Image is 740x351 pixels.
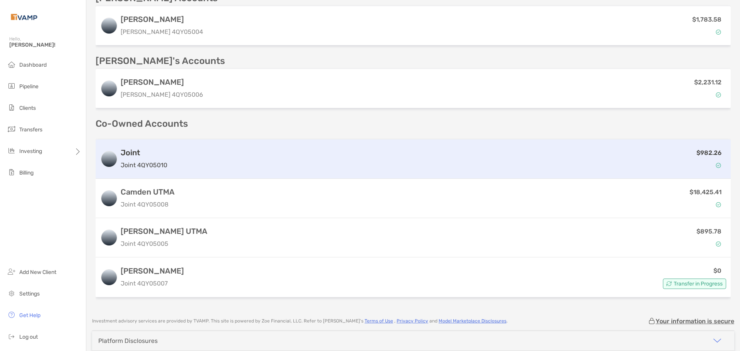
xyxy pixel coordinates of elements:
span: Settings [19,291,40,297]
img: logo account [101,270,117,285]
h3: Camden UTMA [121,187,175,196]
span: Add New Client [19,269,56,275]
img: Zoe Logo [9,3,39,31]
span: Clients [19,105,36,111]
img: logo account [101,18,117,34]
img: clients icon [7,103,16,112]
h3: [PERSON_NAME] [121,266,184,275]
img: logo account [101,230,117,245]
p: $18,425.41 [690,187,721,197]
span: Transfers [19,126,42,133]
p: $895.78 [696,227,721,236]
img: investing icon [7,146,16,155]
img: pipeline icon [7,81,16,91]
span: Transfer in Progress [674,282,723,286]
a: Terms of Use [365,318,393,324]
img: billing icon [7,168,16,177]
img: Account Status icon [666,281,672,286]
span: Get Help [19,312,40,319]
p: [PERSON_NAME] 4QY05006 [121,90,203,99]
img: Account Status icon [716,92,721,97]
p: Joint 4QY05007 [121,279,184,288]
span: Dashboard [19,62,47,68]
img: logo account [101,151,117,167]
p: [PERSON_NAME] 4QY05004 [121,27,203,37]
img: get-help icon [7,310,16,319]
img: settings icon [7,289,16,298]
img: logo account [101,81,117,96]
span: Investing [19,148,42,155]
h3: [PERSON_NAME] UTMA [121,227,207,236]
img: Account Status icon [716,163,721,168]
p: Joint 4QY05008 [121,200,175,209]
h3: Joint [121,148,167,157]
img: Account Status icon [716,29,721,35]
p: [PERSON_NAME]'s Accounts [96,56,225,66]
p: $982.26 [696,148,721,158]
div: Platform Disclosures [98,337,158,344]
span: Billing [19,170,34,176]
span: Pipeline [19,83,39,90]
span: Log out [19,334,38,340]
img: logo account [101,191,117,206]
h3: [PERSON_NAME] [121,15,203,24]
img: Account Status icon [716,241,721,247]
h3: [PERSON_NAME] [121,77,203,87]
p: Co-Owned Accounts [96,119,731,129]
a: Model Marketplace Disclosures [439,318,506,324]
img: dashboard icon [7,60,16,69]
p: Joint 4QY05005 [121,239,207,249]
a: Privacy Policy [397,318,428,324]
img: Account Status icon [716,202,721,207]
p: Investment advisory services are provided by TVAMP . This site is powered by Zoe Financial, LLC. ... [92,318,508,324]
img: transfers icon [7,124,16,134]
img: logout icon [7,332,16,341]
img: icon arrow [713,336,722,345]
p: Joint 4QY05010 [121,160,167,170]
img: add_new_client icon [7,267,16,276]
p: $0 [713,266,721,275]
p: $2,231.12 [694,77,721,87]
span: [PERSON_NAME]! [9,42,81,48]
p: Your information is secure [656,317,734,325]
p: $1,783.58 [692,15,721,24]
